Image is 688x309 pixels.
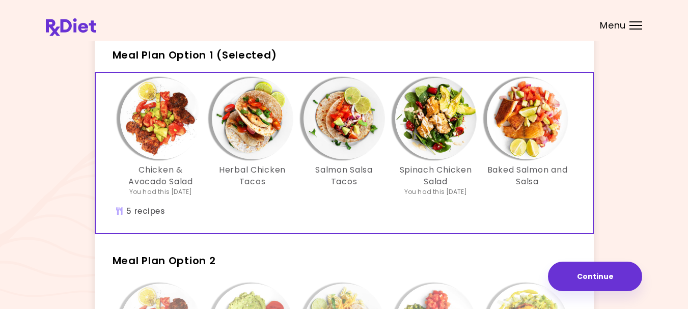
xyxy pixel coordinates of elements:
[548,262,642,291] button: Continue
[395,164,477,187] h3: Spinach Chicken Salad
[298,78,390,196] div: Info - Salmon Salsa Tacos - Meal Plan Option 1 (Selected)
[482,78,573,196] div: Info - Baked Salmon and Salsa - Meal Plan Option 1 (Selected)
[600,21,626,30] span: Menu
[404,187,467,196] div: You had this [DATE]
[212,164,293,187] h3: Herbal Chicken Tacos
[46,18,96,36] img: RxDiet
[487,164,568,187] h3: Baked Salmon and Salsa
[113,48,277,62] span: Meal Plan Option 1 (Selected)
[113,254,216,268] span: Meal Plan Option 2
[390,78,482,196] div: Info - Spinach Chicken Salad - Meal Plan Option 1 (Selected)
[120,164,202,187] h3: Chicken & Avocado Salad
[115,78,207,196] div: Info - Chicken & Avocado Salad - Meal Plan Option 1 (Selected)
[129,187,192,196] div: You had this [DATE]
[304,164,385,187] h3: Salmon Salsa Tacos
[207,78,298,196] div: Info - Herbal Chicken Tacos - Meal Plan Option 1 (Selected)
